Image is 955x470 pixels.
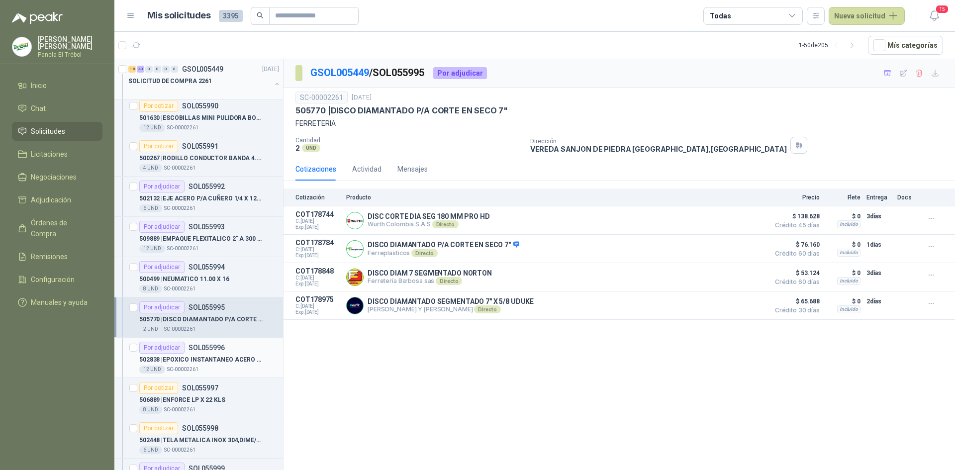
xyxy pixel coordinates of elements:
[295,303,340,309] span: C: [DATE]
[352,93,372,102] p: [DATE]
[295,118,943,129] p: FERRETERIA
[770,267,820,279] span: $ 53.124
[925,7,943,25] button: 15
[368,297,534,305] p: DISCO DIAMANTADO SEGMENTADO 7" X 5/8 UDUKE
[347,297,363,314] img: Company Logo
[12,37,31,56] img: Company Logo
[189,264,225,271] p: SOL055994
[302,144,320,152] div: UND
[164,325,195,333] p: SC-00002261
[139,245,165,253] div: 12 UND
[167,245,198,253] p: SC-00002261
[295,253,340,259] span: Exp: [DATE]
[31,103,46,114] span: Chat
[829,7,905,25] button: Nueva solicitud
[295,144,300,152] p: 2
[31,172,77,183] span: Negociaciones
[866,239,891,251] p: 1 días
[368,277,492,285] p: Ferretería Barbosa sas
[436,277,462,285] div: Directo
[114,418,283,459] a: Por cotizarSOL055998502448 |TELA METALICA INOX 304,DIME/0.0013"ESP/ A6 UNDSC-00002261
[257,12,264,19] span: search
[770,194,820,201] p: Precio
[31,297,88,308] span: Manuales y ayuda
[164,204,195,212] p: SC-00002261
[799,37,860,53] div: 1 - 50 de 205
[12,270,102,289] a: Configuración
[114,136,283,177] a: Por cotizarSOL055991500267 |RODILLO CONDUCTOR BANDA 4.1/2"X 11" CARGA4 UNDSC-00002261
[147,8,211,23] h1: Mis solicitudes
[114,297,283,338] a: Por adjudicarSOL055995505770 |DISCO DIAMANTADO P/A CORTE EN SECO 7"2 UNDSC-00002261
[145,66,153,73] div: 0
[347,212,363,229] img: Company Logo
[139,355,263,365] p: 502838 | EPOXICO INSTANTANEO ACERO ALLOY
[182,143,218,150] p: SOL055991
[295,105,508,116] p: 505770 | DISCO DIAMANTADO P/A CORTE EN SECO 7"
[31,126,65,137] span: Solicitudes
[346,194,764,201] p: Producto
[295,164,336,175] div: Cotizaciones
[295,275,340,281] span: C: [DATE]
[139,181,185,192] div: Por adjudicar
[295,218,340,224] span: C: [DATE]
[139,164,162,172] div: 4 UND
[826,210,860,222] p: $ 0
[139,366,165,374] div: 12 UND
[139,221,185,233] div: Por adjudicar
[12,247,102,266] a: Remisiones
[310,65,425,81] p: / SOL055995
[897,194,917,201] p: Docs
[12,122,102,141] a: Solicitudes
[826,239,860,251] p: $ 0
[114,217,283,257] a: Por adjudicarSOL055993509889 |EMPAQUE FLEXITALICO 2" A 300 PSI12 UNDSC-00002261
[770,279,820,285] span: Crédito 60 días
[182,66,223,73] p: GSOL005449
[837,220,860,228] div: Incluido
[139,446,162,454] div: 6 UND
[128,63,281,95] a: 18 40 0 0 0 0 GSOL005449[DATE] SOLICITUD DE COMPRA 2261
[114,177,283,217] a: Por adjudicarSOL055992502132 |EJE ACERO P/A CUÑERO 1/4 X 12" MAKEY6 UNDSC-00002261
[433,67,487,79] div: Por adjudicar
[295,281,340,287] span: Exp: [DATE]
[139,261,185,273] div: Por adjudicar
[139,342,185,354] div: Por adjudicar
[164,285,195,293] p: SC-00002261
[139,234,263,244] p: 509889 | EMPAQUE FLEXITALICO 2" A 300 PSI
[12,12,63,24] img: Logo peakr
[826,194,860,201] p: Flete
[139,406,162,414] div: 8 UND
[12,145,102,164] a: Licitaciones
[38,52,102,58] p: Panela El Trébol
[167,366,198,374] p: SC-00002261
[397,164,428,175] div: Mensajes
[935,4,949,14] span: 15
[139,325,162,333] div: 2 UND
[114,338,283,378] a: Por adjudicarSOL055996502838 |EPOXICO INSTANTANEO ACERO ALLOY12 UNDSC-00002261
[770,307,820,313] span: Crédito 30 días
[368,249,519,257] p: Ferreplasticos
[295,239,340,247] p: COT178784
[866,194,891,201] p: Entrega
[154,66,161,73] div: 0
[167,124,198,132] p: SC-00002261
[114,96,283,136] a: Por cotizarSOL055990501630 |ESCOBILLAS MINI PULIDORA BOSH12 UNDSC-00002261
[31,274,75,285] span: Configuración
[139,100,178,112] div: Por cotizar
[139,140,178,152] div: Por cotizar
[352,164,382,175] div: Actividad
[295,210,340,218] p: COT178744
[826,267,860,279] p: $ 0
[128,77,212,86] p: SOLICITUD DE COMPRA 2261
[295,194,340,201] p: Cotización
[219,10,243,22] span: 3395
[114,257,283,297] a: Por adjudicarSOL055994500499 |NEUMATICO 11.00 X 168 UNDSC-00002261
[12,76,102,95] a: Inicio
[189,344,225,351] p: SOL055996
[139,113,263,123] p: 501630 | ESCOBILLAS MINI PULIDORA BOSH
[12,190,102,209] a: Adjudicación
[139,315,263,324] p: 505770 | DISCO DIAMANTADO P/A CORTE EN SECO 7"
[12,99,102,118] a: Chat
[164,164,195,172] p: SC-00002261
[295,267,340,275] p: COT178848
[114,378,283,418] a: Por cotizarSOL055997506889 |ENFORCE LP X 22 KLS8 UNDSC-00002261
